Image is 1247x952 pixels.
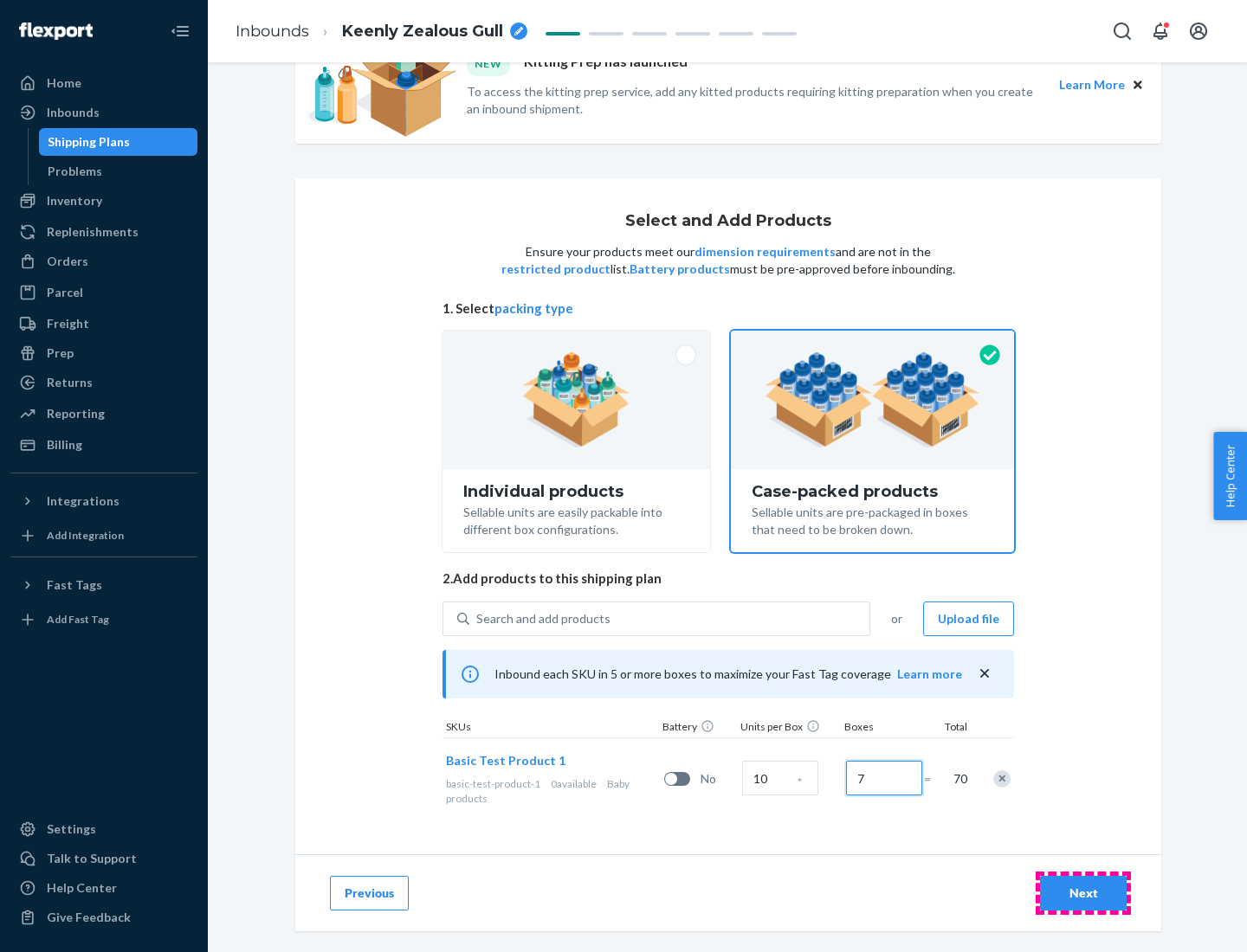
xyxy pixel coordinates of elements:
[10,571,197,599] button: Fast Tags
[47,879,117,897] div: Help Center
[236,22,309,41] a: Inbounds
[10,279,197,306] a: Parcel
[47,284,83,301] div: Parcel
[39,158,198,185] a: Problems
[1055,884,1112,902] div: Next
[923,601,1014,636] button: Upload file
[446,777,540,790] span: basic-test-product-1
[10,874,197,902] a: Help Center
[47,612,109,627] div: Add Fast Tag
[10,310,197,338] a: Freight
[1040,876,1127,910] button: Next
[467,52,510,75] div: NEW
[737,719,841,737] div: Units per Box
[924,770,941,788] span: =
[47,344,74,362] div: Prep
[10,522,197,550] a: Add Integration
[659,719,737,737] div: Battery
[695,243,836,261] button: dimension requirements
[47,576,102,594] div: Fast Tags
[47,492,120,510] div: Integrations
[446,752,565,769] button: Basic Test Product 1
[10,369,197,396] a: Returns
[10,815,197,843] a: Settings
[163,14,197,48] button: Close Navigation
[950,770,967,788] span: 70
[10,99,197,126] a: Inbounds
[551,777,597,790] span: 0 available
[330,876,409,910] button: Previous
[1128,75,1147,94] button: Close
[47,223,139,241] div: Replenishments
[463,483,689,500] div: Individual products
[752,483,993,500] div: Case-packed products
[47,405,105,422] div: Reporting
[891,610,902,627] span: or
[765,352,980,447] img: case-pack.59cecea509d18c883b923b81aeac6d0b.png
[897,666,962,683] button: Learn more
[463,500,689,538] div: Sellable units are easily packable into different box configurations.
[47,253,88,270] div: Orders
[47,436,82,453] div: Billing
[48,133,130,151] div: Shipping Plans
[752,500,993,538] div: Sellable units are pre-packaged in boxes that need to be broken down.
[625,213,831,230] h1: Select and Add Products
[443,719,659,737] div: SKUs
[10,845,197,872] a: Talk to Support
[47,909,131,926] div: Give Feedback
[1181,14,1216,48] button: Open account menu
[993,770,1011,788] div: Remove Item
[846,761,922,795] input: Number of boxes
[443,569,1014,588] span: 2. Add products to this shipping plan
[39,128,198,156] a: Shipping Plans
[47,374,93,391] div: Returns
[443,299,1014,318] span: 1. Select
[443,650,1014,698] div: Inbound each SKU in 5 or more boxes to maximize your Fast Tag coverage
[342,21,503,43] span: Keenly Zealous Gull
[742,761,818,795] input: Case Quantity
[47,315,89,332] div: Freight
[446,776,657,806] div: Baby products
[976,665,993,683] button: close
[927,719,971,737] div: Total
[10,904,197,931] button: Give Feedback
[446,753,565,768] span: Basic Test Product 1
[494,299,573,318] button: packing type
[476,610,611,627] div: Search and add products
[522,352,630,447] img: individual-pack.facf35554cb0f1810c75b2bd6df2d64e.png
[10,431,197,459] a: Billing
[10,606,197,634] a: Add Fast Tag
[10,487,197,515] button: Integrations
[524,52,688,75] p: Kitting Prep has launched
[47,192,102,209] div: Inventory
[841,719,927,737] div: Boxes
[1105,14,1140,48] button: Open Search Box
[10,400,197,428] a: Reporting
[467,83,1043,118] p: To access the kitting prep service, add any kitted products requiring kitting preparation when yo...
[19,23,93,40] img: Flexport logo
[701,770,735,788] span: No
[630,261,730,278] button: Battery products
[10,187,197,215] a: Inventory
[48,163,102,180] div: Problems
[10,339,197,367] a: Prep
[1213,432,1247,520] button: Help Center
[501,261,611,278] button: restricted product
[1059,75,1125,94] button: Learn More
[10,248,197,275] a: Orders
[1143,14,1178,48] button: Open notifications
[222,6,541,57] ol: breadcrumbs
[47,850,137,867] div: Talk to Support
[500,243,957,278] p: Ensure your products meet our and are not in the list. must be pre-approved before inbounding.
[47,104,100,121] div: Inbounds
[10,218,197,246] a: Replenishments
[10,69,197,97] a: Home
[47,820,96,838] div: Settings
[47,74,81,92] div: Home
[47,528,124,543] div: Add Integration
